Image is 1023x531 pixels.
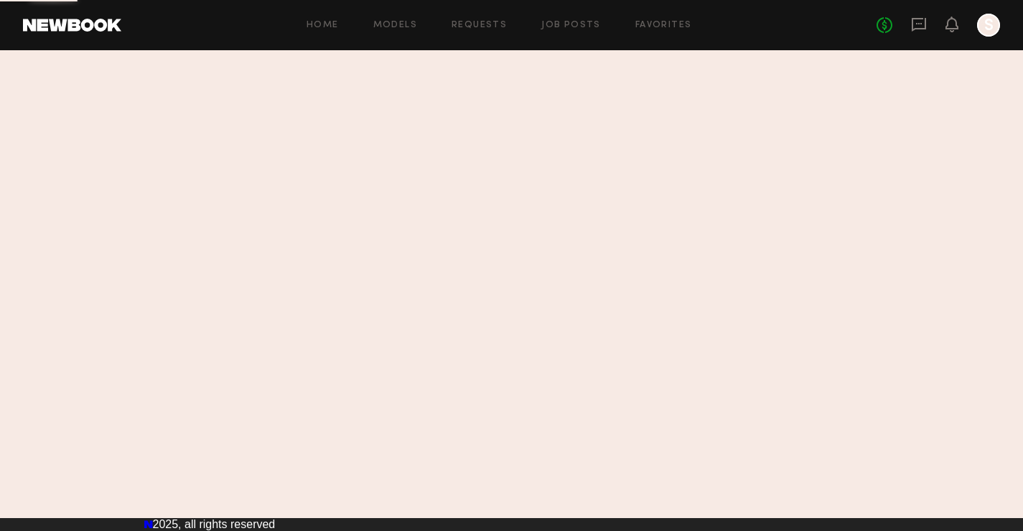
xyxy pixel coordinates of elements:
a: S [977,14,1000,37]
a: Job Posts [541,21,601,30]
a: Favorites [635,21,692,30]
a: Requests [452,21,507,30]
a: Models [373,21,417,30]
span: 2025, all rights reserved [153,518,276,530]
a: Home [307,21,339,30]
